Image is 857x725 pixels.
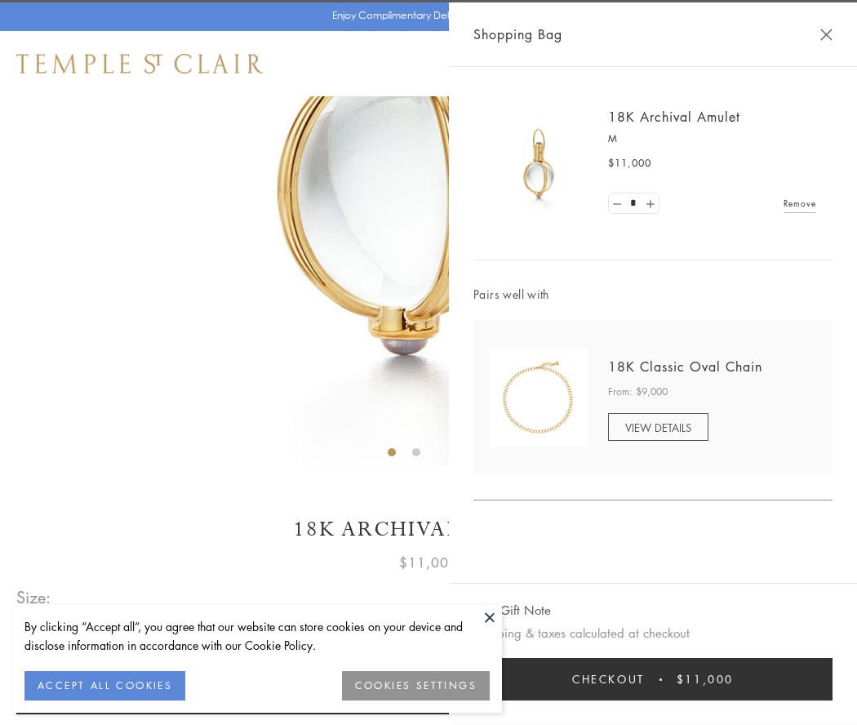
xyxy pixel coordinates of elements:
[16,515,841,544] h1: 18K Archival Amulet
[608,384,668,400] span: From: $9,000
[677,670,734,688] span: $11,000
[473,623,833,643] p: Shipping & taxes calculated at checkout
[16,584,52,611] span: Size:
[332,7,517,24] p: Enjoy Complimentary Delivery & Returns
[609,193,625,214] a: Set quantity to 0
[473,24,562,45] span: Shopping Bag
[608,131,816,147] p: M
[642,193,658,214] a: Set quantity to 2
[608,155,651,171] span: $11,000
[608,358,762,376] a: 18K Classic Oval Chain
[572,670,645,688] span: Checkout
[490,114,588,212] img: 18K Archival Amulet
[399,552,458,573] span: $11,000
[473,658,833,701] button: Checkout $11,000
[342,671,490,701] button: COOKIES SETTINGS
[24,671,185,701] button: ACCEPT ALL COOKIES
[820,29,833,41] button: Close Shopping Bag
[608,413,708,441] a: VIEW DETAILS
[473,600,551,620] button: Add Gift Note
[625,420,691,435] span: VIEW DETAILS
[608,108,740,126] a: 18K Archival Amulet
[473,285,833,304] span: Pairs well with
[784,194,816,212] a: Remove
[16,54,263,73] img: Temple St. Clair
[24,617,490,655] div: By clicking “Accept all”, you agree that our website can store cookies on your device and disclos...
[490,349,588,447] img: N88865-OV18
